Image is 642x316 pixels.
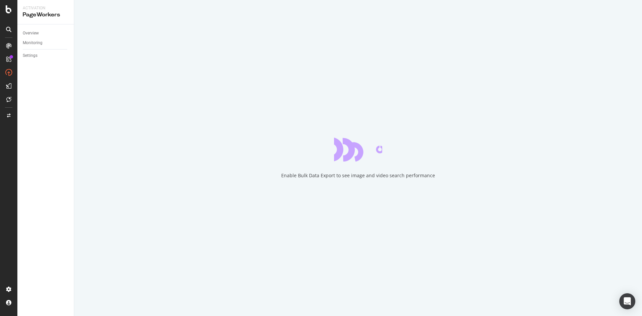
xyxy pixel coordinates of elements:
[23,39,42,46] div: Monitoring
[334,137,382,162] div: animation
[619,293,635,309] div: Open Intercom Messenger
[281,172,435,179] div: Enable Bulk Data Export to see image and video search performance
[23,39,69,46] a: Monitoring
[23,11,69,19] div: PageWorkers
[23,52,69,59] a: Settings
[23,5,69,11] div: Activation
[23,52,37,59] div: Settings
[23,30,39,37] div: Overview
[23,30,69,37] a: Overview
